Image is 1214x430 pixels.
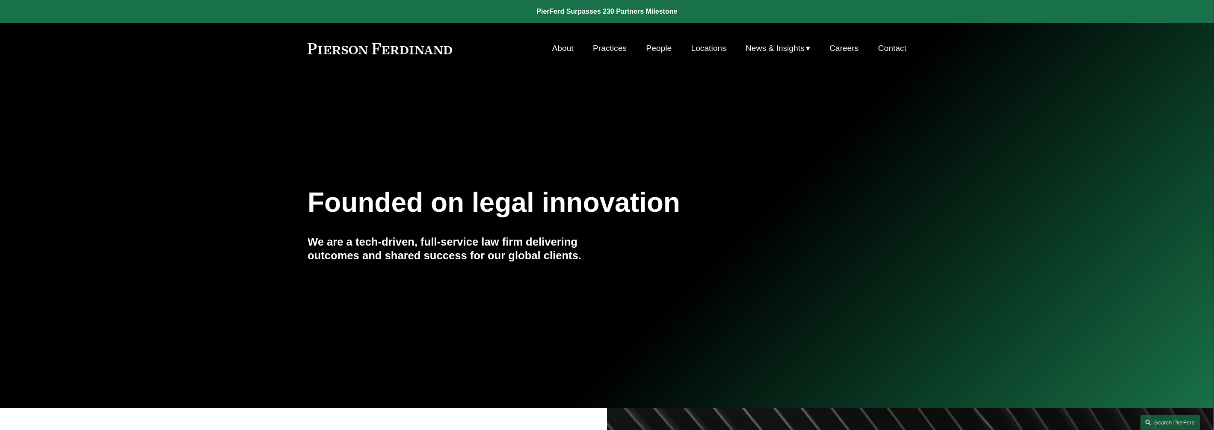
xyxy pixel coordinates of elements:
a: About [552,40,574,56]
a: Search this site [1140,415,1200,430]
a: folder dropdown [746,40,810,56]
a: Careers [829,40,859,56]
a: Locations [691,40,726,56]
h1: Founded on legal innovation [308,187,807,218]
a: Contact [878,40,906,56]
a: People [646,40,672,56]
a: Practices [593,40,627,56]
span: News & Insights [746,41,805,56]
h4: We are a tech-driven, full-service law firm delivering outcomes and shared success for our global... [308,235,607,263]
